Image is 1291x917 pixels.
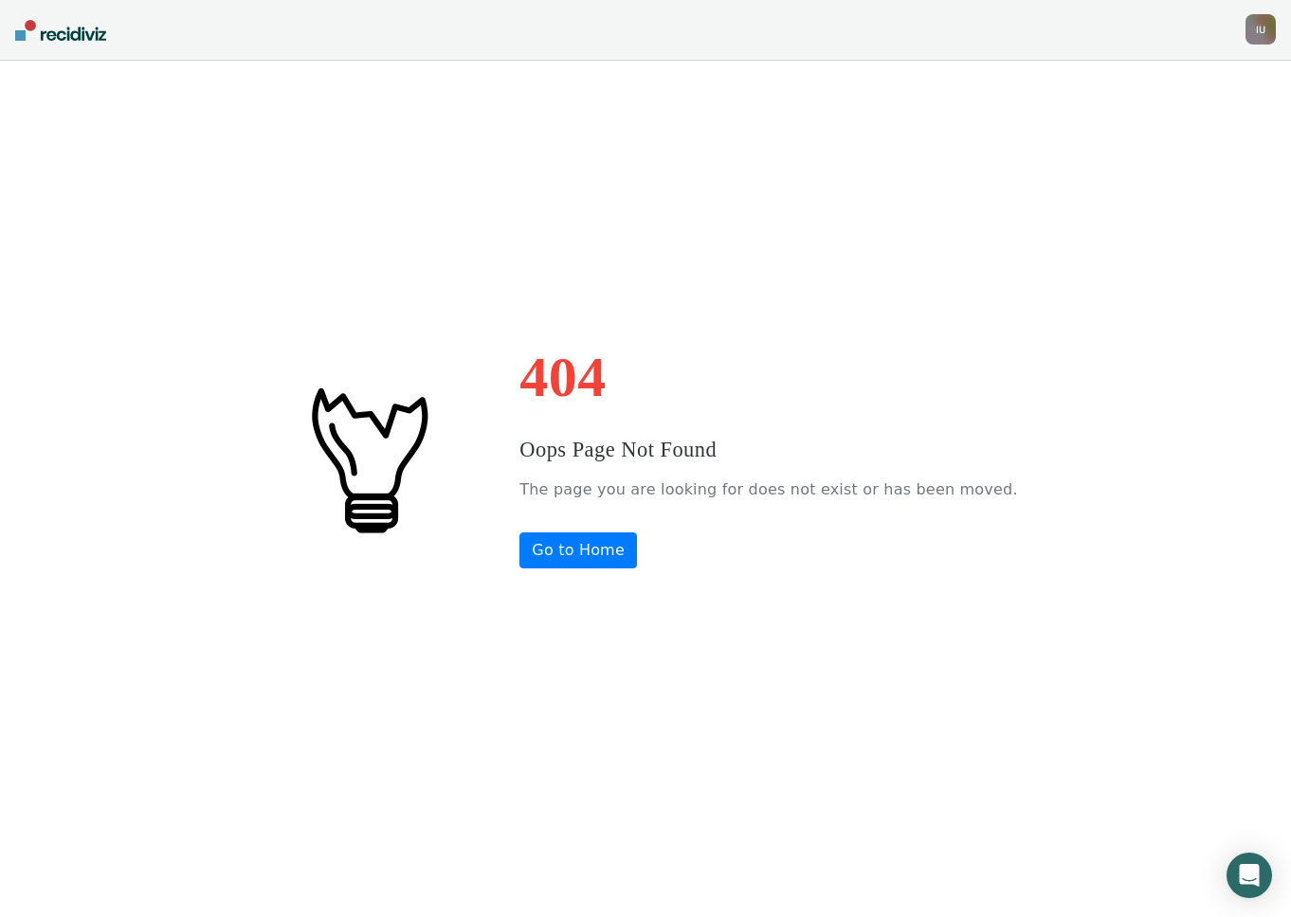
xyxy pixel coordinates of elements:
[1227,853,1272,898] div: Open Intercom Messenger
[1246,14,1276,45] div: I U
[519,532,637,568] a: Go to Home
[15,20,106,41] img: Recidiviz
[519,349,1017,405] h1: 404
[1246,14,1276,45] button: IU
[519,434,1017,466] h3: Oops Page Not Found
[519,476,1017,504] p: The page you are looking for does not exist or has been moved.
[273,364,463,553] img: #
